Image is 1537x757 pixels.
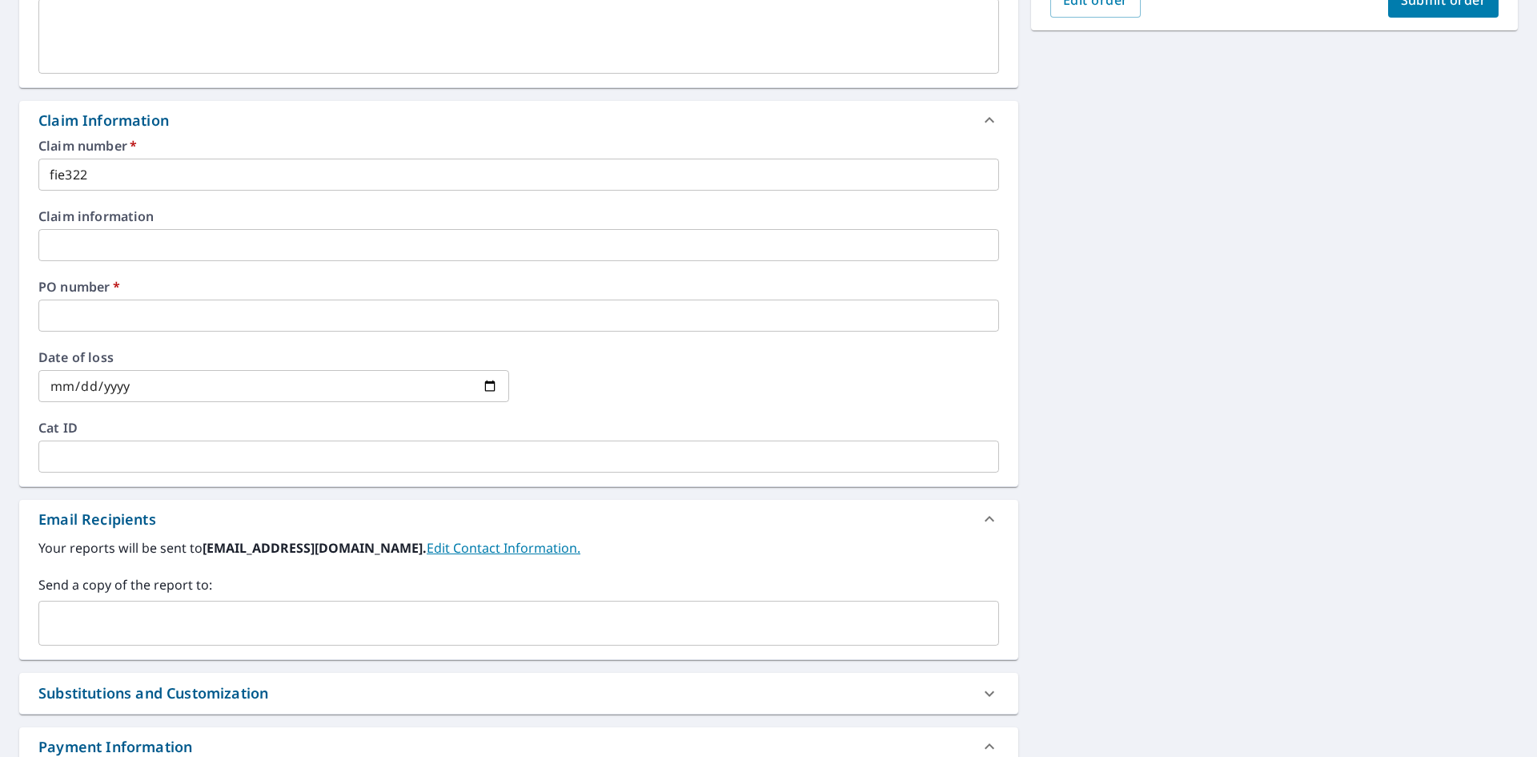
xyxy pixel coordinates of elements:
[38,139,999,152] label: Claim number
[38,683,268,704] div: Substitutions and Customization
[38,509,156,530] div: Email Recipients
[38,110,169,131] div: Claim Information
[427,539,580,557] a: EditContactInfo
[38,538,999,558] label: Your reports will be sent to
[38,280,999,293] label: PO number
[19,673,1018,714] div: Substitutions and Customization
[19,500,1018,538] div: Email Recipients
[38,351,509,364] label: Date of loss
[38,421,999,434] label: Cat ID
[38,210,999,223] label: Claim information
[38,575,999,594] label: Send a copy of the report to:
[19,101,1018,139] div: Claim Information
[203,539,427,557] b: [EMAIL_ADDRESS][DOMAIN_NAME].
